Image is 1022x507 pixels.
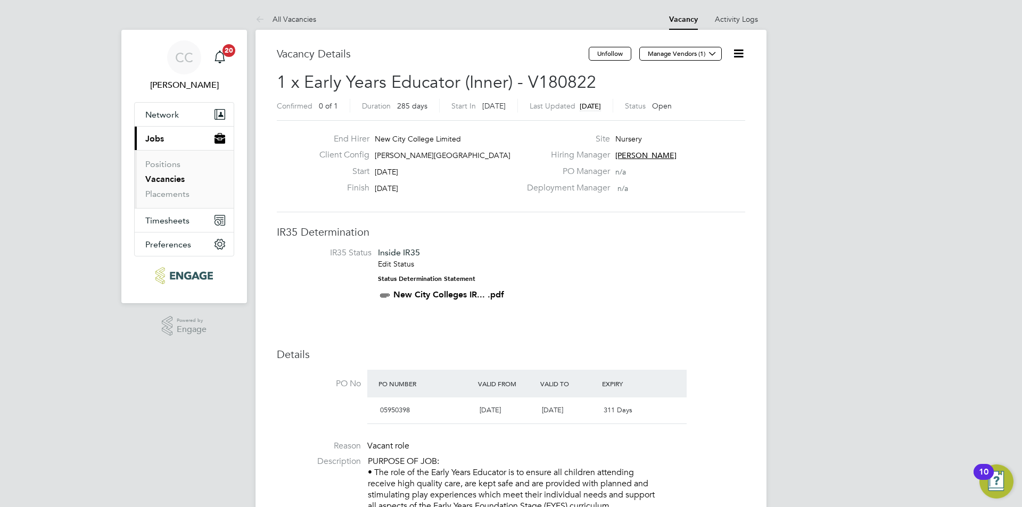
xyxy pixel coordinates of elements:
[256,14,316,24] a: All Vacancies
[979,464,1013,498] button: Open Resource Center, 10 new notifications
[521,182,610,194] label: Deployment Manager
[652,101,672,111] span: Open
[669,15,698,24] a: Vacancy
[311,182,369,194] label: Finish
[625,101,646,111] label: Status
[319,101,338,111] span: 0 of 1
[580,102,601,111] span: [DATE]
[378,259,414,269] a: Edit Status
[145,215,189,226] span: Timesheets
[530,101,575,111] label: Last Updated
[521,166,610,177] label: PO Manager
[617,184,628,193] span: n/a
[393,289,504,300] a: New City Colleges IR... .pdf
[155,267,212,284] img: ncclondon-logo-retina.png
[715,14,758,24] a: Activity Logs
[589,47,631,61] button: Unfollow
[135,209,234,232] button: Timesheets
[175,51,193,64] span: CC
[615,167,626,177] span: n/a
[521,149,610,161] label: Hiring Manager
[162,316,207,336] a: Powered byEngage
[378,275,475,282] strong: Status Determination Statement
[145,159,180,169] a: Positions
[375,134,461,144] span: New City College Limited
[311,134,369,145] label: End Hirer
[375,184,398,193] span: [DATE]
[145,174,185,184] a: Vacancies
[542,405,563,414] span: [DATE]
[639,47,722,61] button: Manage Vendors (1)
[134,40,234,92] a: CC[PERSON_NAME]
[145,239,191,250] span: Preferences
[145,110,179,120] span: Network
[615,151,677,160] span: [PERSON_NAME]
[277,347,745,361] h3: Details
[277,47,589,61] h3: Vacancy Details
[375,151,510,160] span: [PERSON_NAME][GEOGRAPHIC_DATA]
[121,30,247,303] nav: Main navigation
[222,44,235,57] span: 20
[135,232,234,256] button: Preferences
[277,440,361,452] label: Reason
[378,247,420,257] span: Inside IR35
[375,167,398,177] span: [DATE]
[134,267,234,284] a: Go to home page
[135,150,234,208] div: Jobs
[451,101,476,111] label: Start In
[367,440,409,451] span: Vacant role
[277,456,361,467] label: Description
[209,40,230,74] a: 20
[311,166,369,177] label: Start
[538,374,600,393] div: Valid To
[311,149,369,161] label: Client Config
[277,101,312,111] label: Confirmed
[177,325,207,334] span: Engage
[135,127,234,150] button: Jobs
[277,378,361,389] label: PO No
[135,103,234,126] button: Network
[482,101,506,111] span: [DATE]
[604,405,632,414] span: 311 Days
[480,405,501,414] span: [DATE]
[134,79,234,92] span: Carol Commin
[979,472,988,486] div: 10
[599,374,662,393] div: Expiry
[145,189,189,199] a: Placements
[380,405,410,414] span: 05950398
[615,134,642,144] span: Nursery
[145,134,164,144] span: Jobs
[376,374,475,393] div: PO Number
[397,101,427,111] span: 285 days
[521,134,610,145] label: Site
[177,316,207,325] span: Powered by
[277,225,745,239] h3: IR35 Determination
[362,101,391,111] label: Duration
[287,247,372,259] label: IR35 Status
[277,72,596,93] span: 1 x Early Years Educator (Inner) - V180822
[475,374,538,393] div: Valid From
